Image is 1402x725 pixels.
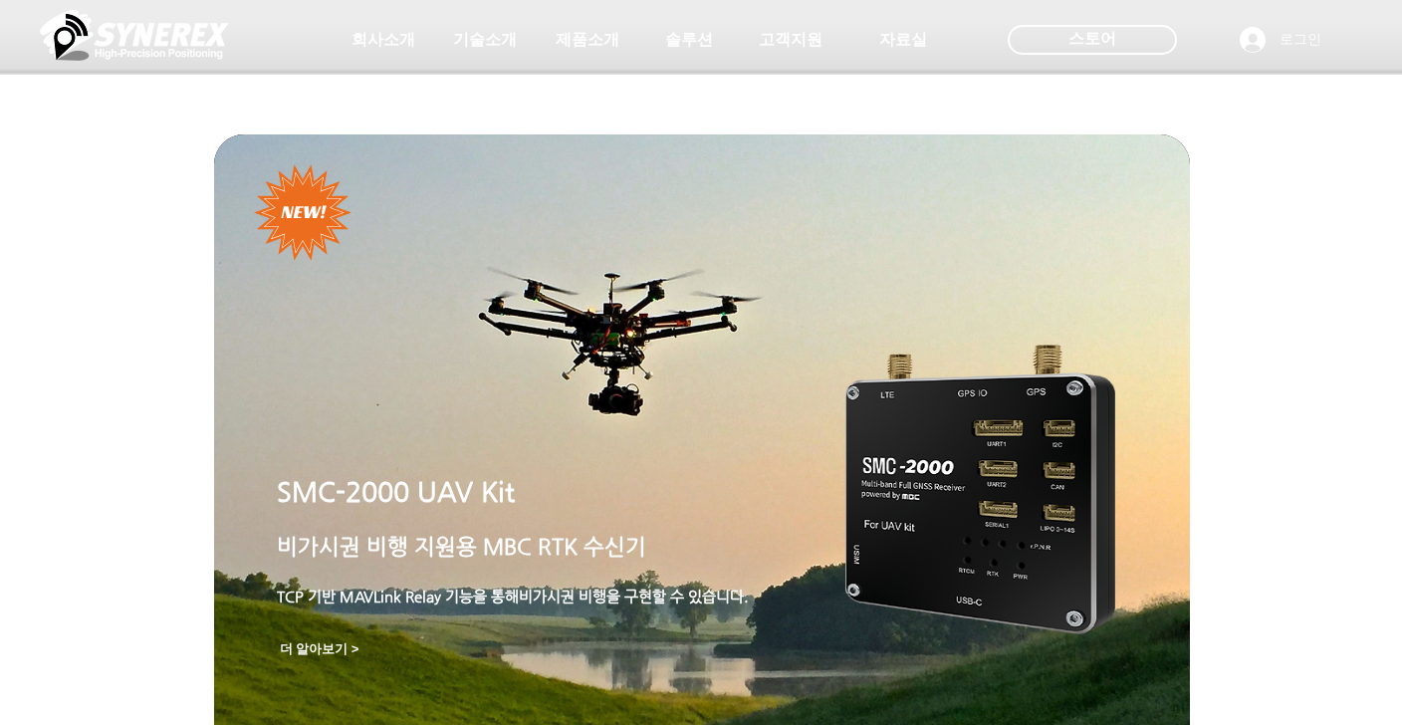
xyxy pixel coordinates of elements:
[741,20,840,60] a: 고객지원
[351,30,415,51] span: 회사소개
[277,588,519,604] span: TCP 기반 MAVLink Relay 기능을 통해
[845,345,1115,634] img: smc-2000.png
[1226,21,1335,59] button: 로그인
[1008,25,1177,55] div: 스토어
[435,20,535,60] a: 기술소개
[853,20,953,60] a: 자료실
[665,30,713,51] span: 솔루션
[759,30,822,51] span: 고객지원
[280,640,359,658] span: 더 알아보기 >
[272,636,366,661] a: 더 알아보기 >
[538,20,637,60] a: 제품소개
[277,476,515,507] span: SMC-2000 UAV Kit
[453,30,517,51] span: 기술소개
[277,588,749,604] span: 비가시권 비행을 구현할 수 있습니다.
[456,534,646,559] span: 용 MBC RTK 수신기
[1068,28,1116,50] span: 스토어
[639,20,739,60] a: 솔루션
[1273,30,1328,50] span: 로그인
[40,5,229,65] img: 씨너렉스_White_simbol_대지 1.png
[277,534,456,559] span: 비가시권 비행 지원
[334,20,433,60] a: 회사소개
[879,30,927,51] span: 자료실
[556,30,619,51] span: 제품소개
